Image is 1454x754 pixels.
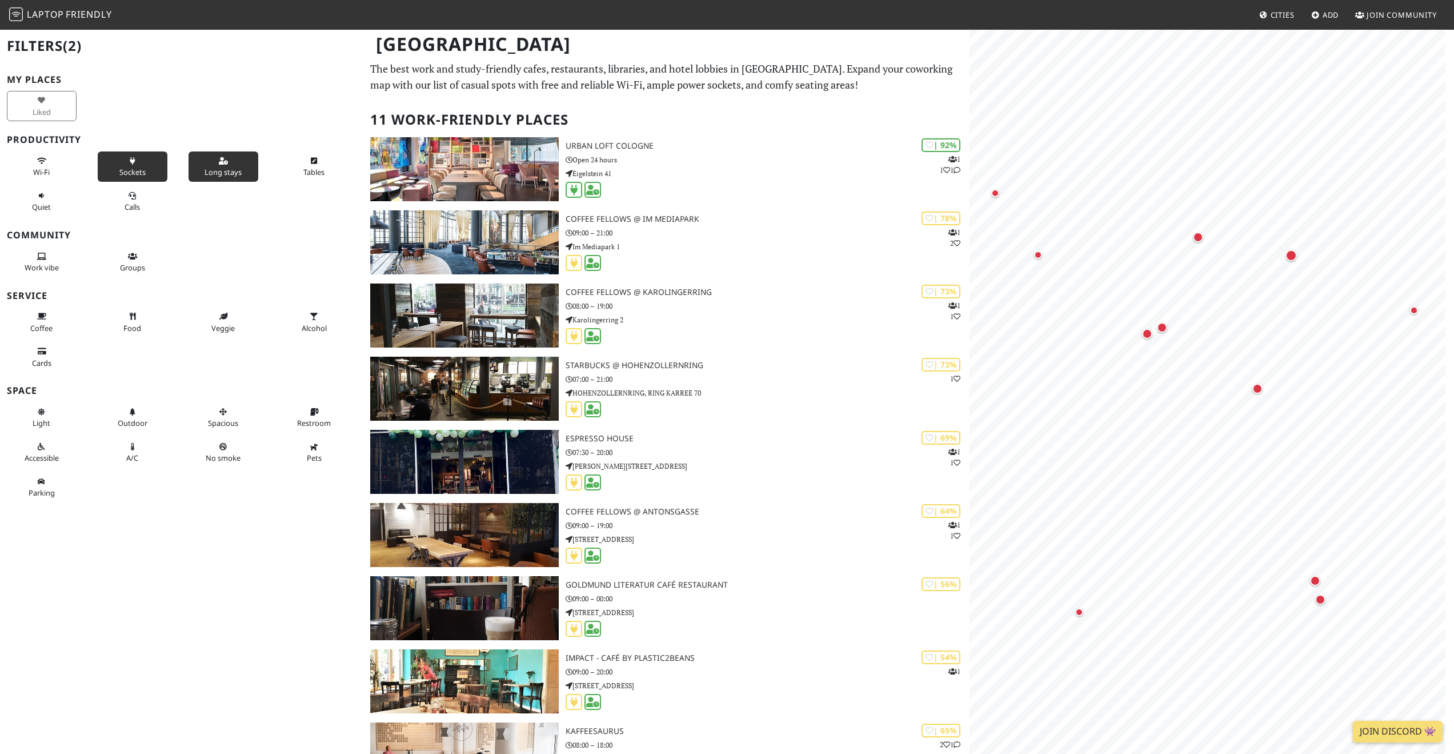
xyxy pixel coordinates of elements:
p: Karolingerring 2 [566,314,970,325]
h3: Coffee Fellows @ Antonsgasse [566,507,970,517]
h3: Space [7,385,357,396]
img: Espresso House [370,430,558,494]
span: Natural light [33,418,50,428]
a: Starbucks @ Hohenzollernring | 73% 1 Starbucks @ Hohenzollernring 07:00 – 21:00 HOHENZOLLERNRING,... [363,357,969,421]
span: Join Community [1367,10,1437,20]
h3: URBAN LOFT Cologne [566,141,970,151]
img: Impact - Café by Plastic2Beans [370,649,558,713]
div: Map marker [1315,595,1330,609]
a: Impact - Café by Plastic2Beans | 54% 1 Impact - Café by Plastic2Beans 09:00 – 20:00 [STREET_ADDRESS] [363,649,969,713]
span: Cities [1271,10,1295,20]
p: [STREET_ADDRESS] [566,680,970,691]
button: Restroom [279,402,349,433]
button: Wi-Fi [7,151,77,182]
h3: Community [7,230,357,241]
p: 08:00 – 18:00 [566,740,970,751]
h2: Filters [7,29,357,63]
a: Espresso House | 69% 11 Espresso House 07:30 – 20:00 [PERSON_NAME][STREET_ADDRESS] [363,430,969,494]
div: | 65% [922,724,960,737]
span: Power sockets [119,167,146,177]
span: Group tables [120,262,145,273]
a: Coffee Fellows @ Antonsgasse | 64% 11 Coffee Fellows @ Antonsgasse 09:00 – 19:00 [STREET_ADDRESS] [363,503,969,567]
span: Video/audio calls [125,202,140,212]
a: Coffee Fellows @ Im Mediapark | 78% 12 Coffee Fellows @ Im Mediapark 09:00 – 21:00 Im Mediapark 1 [363,210,969,274]
div: Map marker [1142,329,1157,344]
div: Map marker [1193,232,1208,247]
p: 1 1 [948,300,960,322]
div: Map marker [1034,251,1048,265]
div: | 69% [922,431,960,444]
button: Sockets [98,151,167,182]
img: URBAN LOFT Cologne [370,137,558,201]
span: Stable Wi-Fi [33,167,50,177]
span: Accessible [25,453,59,463]
h3: Coffee Fellows @ Im Mediapark [566,214,970,224]
a: Coffee Fellows @ Karolingerring | 73% 11 Coffee Fellows @ Karolingerring 08:00 – 19:00 Karolinger... [363,284,969,348]
a: LaptopFriendly LaptopFriendly [9,5,112,25]
p: 1 [948,666,960,677]
div: Map marker [1310,576,1325,591]
button: Work vibe [7,247,77,277]
p: The best work and study-friendly cafes, restaurants, libraries, and hotel lobbies in [GEOGRAPHIC_... [370,61,962,94]
span: Work-friendly tables [303,167,325,177]
div: | 73% [922,285,960,298]
h1: [GEOGRAPHIC_DATA] [367,29,967,60]
a: Cities [1255,5,1299,25]
button: Veggie [189,307,258,337]
div: Map marker [1157,322,1172,337]
span: Coffee [30,323,53,333]
p: Eigelstein 41 [566,168,970,179]
p: [PERSON_NAME][STREET_ADDRESS] [566,461,970,472]
h3: Service [7,290,357,301]
button: Accessible [7,437,77,468]
a: Add [1307,5,1344,25]
button: Food [98,307,167,337]
p: 1 1 [948,446,960,468]
button: Tables [279,151,349,182]
button: Quiet [7,186,77,217]
span: Veggie [211,323,235,333]
div: Map marker [1410,306,1424,320]
h3: Starbucks @ Hohenzollernring [566,361,970,370]
h3: Impact - Café by Plastic2Beans [566,653,970,663]
span: Laptop [27,8,64,21]
img: Coffee Fellows @ Im Mediapark [370,210,558,274]
span: Parking [29,488,55,498]
h3: Kaffeesaurus [566,727,970,736]
h3: Coffee Fellows @ Karolingerring [566,288,970,297]
span: Outdoor area [118,418,147,428]
button: No smoke [189,437,258,468]
p: [STREET_ADDRESS] [566,607,970,618]
button: Alcohol [279,307,349,337]
button: Outdoor [98,402,167,433]
p: 07:30 – 20:00 [566,447,970,458]
p: 2 1 [940,739,960,750]
div: Map marker [1252,384,1267,398]
span: Add [1323,10,1339,20]
p: 09:00 – 19:00 [566,520,970,531]
span: Smoke free [206,453,241,463]
span: People working [25,262,59,273]
span: Long stays [205,167,242,177]
a: Goldmund Literatur Café Restaurant | 56% Goldmund Literatur Café Restaurant 09:00 – 00:00 [STREET... [363,576,969,640]
span: Restroom [297,418,331,428]
span: Spacious [208,418,238,428]
span: Alcohol [302,323,327,333]
span: Quiet [32,202,51,212]
button: Light [7,402,77,433]
a: Join Community [1351,5,1441,25]
h3: Espresso House [566,434,970,444]
div: Map marker [1075,608,1089,622]
p: 1 2 [948,227,960,249]
span: Credit cards [32,358,51,368]
img: Coffee Fellows @ Antonsgasse [370,503,558,567]
p: 1 [950,373,960,384]
div: | 78% [922,212,960,225]
h2: 11 Work-Friendly Places [370,102,962,137]
div: Map marker [1285,250,1301,266]
span: Friendly [66,8,111,21]
img: LaptopFriendly [9,7,23,21]
button: Calls [98,186,167,217]
span: Pet friendly [307,453,322,463]
p: 1 1 [948,520,960,541]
